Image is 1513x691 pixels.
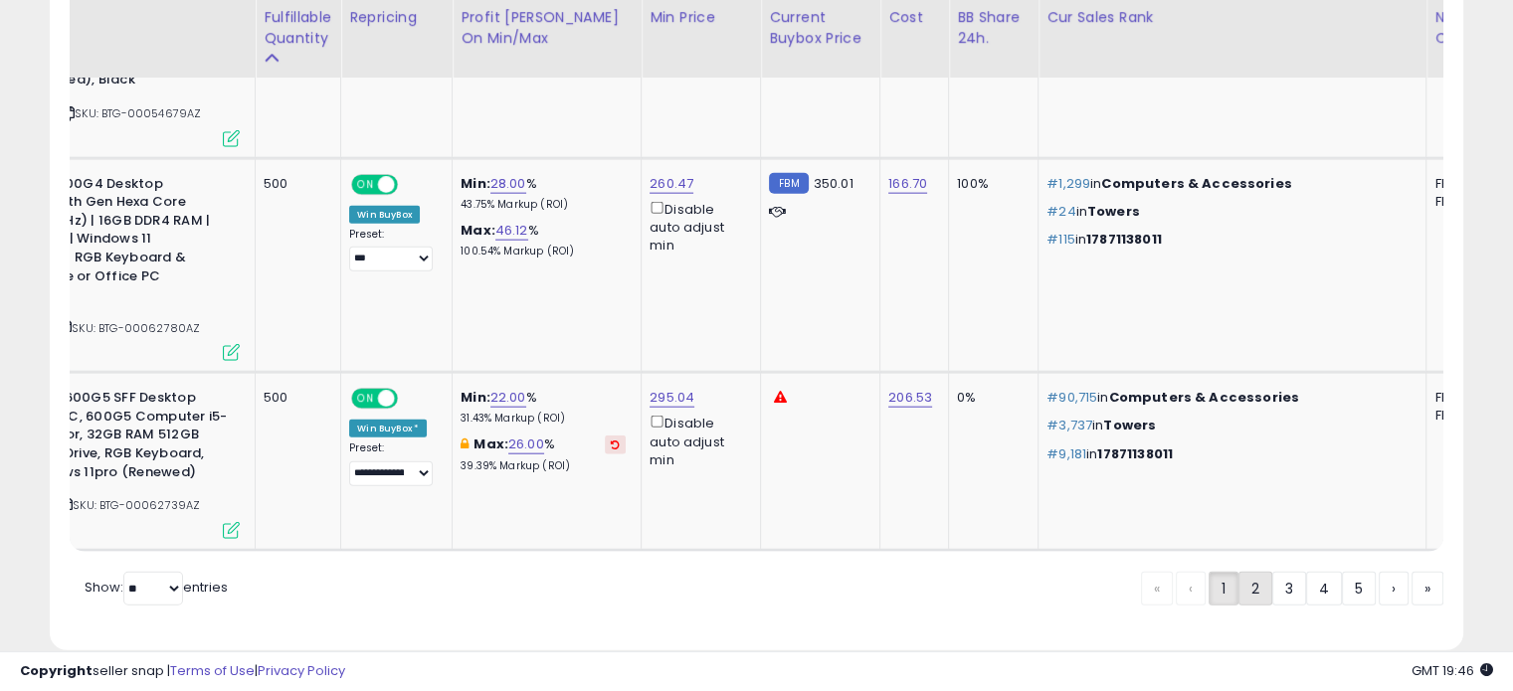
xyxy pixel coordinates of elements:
span: 350.01 [814,174,853,193]
a: 4 [1306,572,1342,605]
span: 17871138011 [1097,444,1173,463]
div: Current Buybox Price [769,8,871,50]
span: #90,715 [1046,388,1097,407]
div: 500 [264,175,325,193]
strong: Copyright [20,661,93,680]
div: Num of Comp. [1434,8,1507,50]
a: 28.00 [490,174,526,194]
span: #1,299 [1046,174,1090,193]
div: FBM: 0 [1434,193,1500,211]
span: Show: entries [85,578,228,597]
div: % [461,175,626,212]
p: in [1046,389,1411,407]
div: Disable auto adjust min [650,198,745,256]
b: Max: [473,434,508,453]
span: | SKU: BTG-00062780AZ [56,320,201,336]
div: Win BuyBox * [349,420,427,437]
a: 295.04 [650,388,694,408]
b: Max: [461,221,495,240]
p: in [1046,417,1411,434]
p: in [1046,231,1411,249]
div: % [461,435,626,472]
span: OFF [395,176,427,193]
div: % [461,389,626,426]
a: 3 [1272,572,1306,605]
span: Computers & Accessories [1108,388,1298,407]
div: seller snap | | [20,662,345,681]
span: ON [353,391,378,408]
span: | SKU: BTG-00062739AZ [57,497,201,513]
b: Min: [461,388,490,407]
div: Fulfillable Quantity [264,8,332,50]
span: Towers [1087,202,1140,221]
a: 260.47 [650,174,693,194]
div: Min Price [650,8,752,29]
a: 166.70 [888,174,927,194]
span: #24 [1046,202,1075,221]
p: 39.39% Markup (ROI) [461,459,626,473]
span: 2025-09-16 19:46 GMT [1412,661,1493,680]
span: › [1392,579,1396,599]
div: Win BuyBox [349,206,420,224]
span: 17871138011 [1086,230,1162,249]
p: in [1046,175,1411,193]
a: 206.53 [888,388,932,408]
div: BB Share 24h. [957,8,1030,50]
span: OFF [395,391,427,408]
span: Towers [1103,416,1156,434]
span: #115 [1046,230,1075,249]
small: FBM [769,173,808,194]
div: FBA: 0 [1434,389,1500,407]
a: 46.12 [495,221,528,241]
span: Computers & Accessories [1101,174,1291,193]
div: Preset: [349,441,437,486]
a: 2 [1238,572,1272,605]
div: 0% [957,389,1023,407]
a: 22.00 [490,388,526,408]
div: Cur Sales Rank [1046,8,1418,29]
div: Disable auto adjust min [650,412,745,469]
p: 100.54% Markup (ROI) [461,245,626,259]
span: | SKU: BTG-00054679AZ [59,105,202,121]
p: 31.43% Markup (ROI) [461,412,626,426]
a: 5 [1342,572,1376,605]
div: Cost [888,8,940,29]
div: Preset: [349,228,437,272]
div: FBM: 2 [1434,407,1500,425]
div: Repricing [349,8,444,29]
span: » [1424,579,1430,599]
p: in [1046,445,1411,463]
a: Privacy Policy [258,661,345,680]
span: ON [353,176,378,193]
a: 1 [1209,572,1238,605]
b: Min: [461,174,490,193]
div: 500 [264,389,325,407]
p: in [1046,203,1411,221]
span: #9,181 [1046,444,1086,463]
p: 43.75% Markup (ROI) [461,198,626,212]
div: % [461,222,626,259]
span: #3,737 [1046,416,1092,434]
div: Profit [PERSON_NAME] on Min/Max [461,8,633,50]
div: 100% [957,175,1023,193]
a: Terms of Use [170,661,255,680]
div: FBA: 0 [1434,175,1500,193]
a: 26.00 [508,434,544,454]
